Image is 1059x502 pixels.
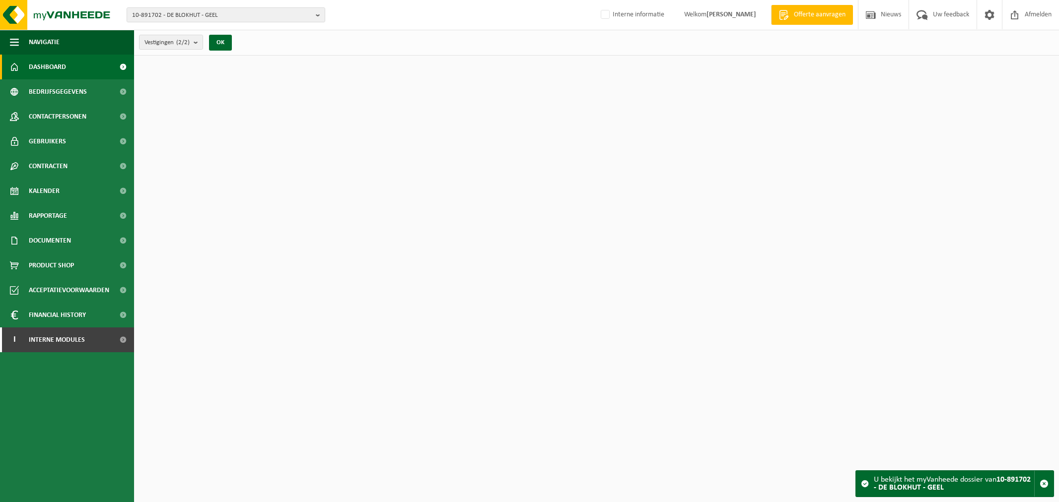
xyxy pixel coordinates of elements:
[127,7,325,22] button: 10-891702 - DE BLOKHUT - GEEL
[791,10,848,20] span: Offerte aanvragen
[771,5,853,25] a: Offerte aanvragen
[29,253,74,278] span: Product Shop
[29,129,66,154] span: Gebruikers
[29,327,85,352] span: Interne modules
[325,61,363,80] a: Toon
[333,67,346,74] span: Toon
[29,30,60,55] span: Navigatie
[176,39,190,46] count: (2/2)
[29,179,60,203] span: Kalender
[29,203,67,228] span: Rapportage
[29,228,71,253] span: Documenten
[29,154,68,179] span: Contracten
[874,471,1034,497] div: U bekijkt het myVanheede dossier van
[29,79,87,104] span: Bedrijfsgegevens
[139,35,203,50] button: Vestigingen(2/2)
[599,7,664,22] label: Interne informatie
[29,104,86,129] span: Contactpersonen
[209,35,232,51] button: OK
[10,327,19,352] span: I
[139,61,233,80] h2: Dashboard verborgen
[29,278,109,303] span: Acceptatievoorwaarden
[706,11,756,18] strong: [PERSON_NAME]
[144,35,190,50] span: Vestigingen
[29,55,66,79] span: Dashboard
[874,476,1031,492] strong: 10-891702 - DE BLOKHUT - GEEL
[132,8,312,23] span: 10-891702 - DE BLOKHUT - GEEL
[29,303,86,327] span: Financial History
